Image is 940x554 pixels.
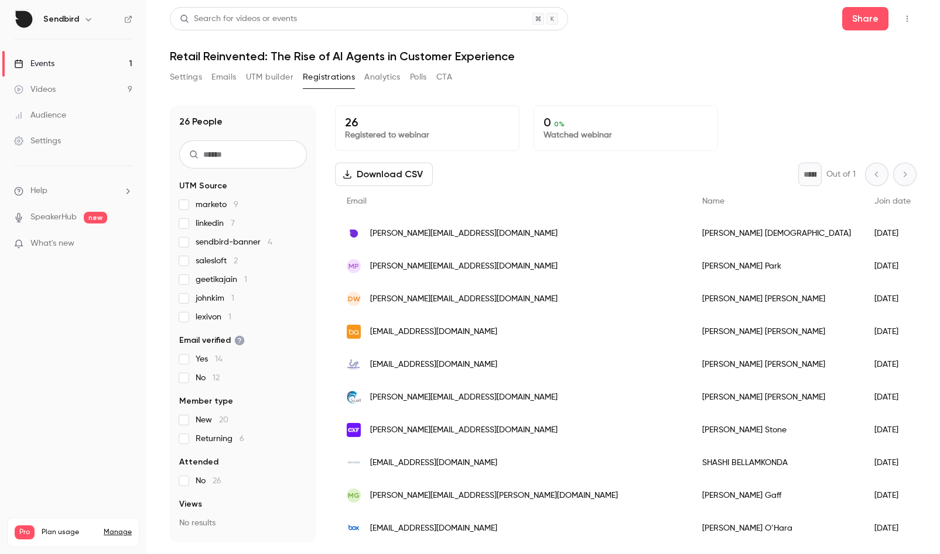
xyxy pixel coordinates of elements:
[179,395,233,407] span: Member type
[231,219,235,228] span: 7
[863,414,922,446] div: [DATE]
[691,446,863,479] div: SHASHI BELLAMKONDA
[345,129,510,141] p: Registered to webinar
[370,359,497,371] span: [EMAIL_ADDRESS][DOMAIN_NAME]
[234,201,238,209] span: 9
[826,168,856,180] p: Out of 1
[348,490,360,501] span: MG
[179,517,307,529] p: No results
[348,261,359,271] span: MP
[370,293,558,305] span: [PERSON_NAME][EMAIL_ADDRESS][DOMAIN_NAME]
[179,541,212,552] span: Referrer
[348,294,360,304] span: DW
[370,391,558,404] span: [PERSON_NAME][EMAIL_ADDRESS][DOMAIN_NAME]
[863,250,922,283] div: [DATE]
[347,226,361,240] img: sendbird.com
[179,180,227,192] span: UTM Source
[179,335,245,346] span: Email verified
[118,239,132,249] iframe: Noticeable Trigger
[863,381,922,414] div: [DATE]
[691,512,863,545] div: [PERSON_NAME] O’Hara
[874,197,911,205] span: Join date
[196,372,220,384] span: No
[347,357,361,371] img: icfundings.org
[30,238,74,250] span: What's new
[554,120,565,128] span: 0 %
[14,135,61,147] div: Settings
[863,512,922,545] div: [DATE]
[179,498,202,510] span: Views
[370,260,558,273] span: [PERSON_NAME][EMAIL_ADDRESS][DOMAIN_NAME]
[213,374,220,382] span: 12
[863,479,922,512] div: [DATE]
[863,446,922,479] div: [DATE]
[246,68,293,87] button: UTM builder
[196,218,235,229] span: linkedin
[268,238,272,246] span: 4
[691,315,863,348] div: [PERSON_NAME] [PERSON_NAME]
[863,348,922,381] div: [DATE]
[364,68,401,87] button: Analytics
[234,257,238,265] span: 2
[863,283,922,315] div: [DATE]
[231,294,234,302] span: 1
[179,456,218,468] span: Attended
[219,416,228,424] span: 20
[196,199,238,211] span: marketo
[104,528,132,537] a: Manage
[544,129,708,141] p: Watched webinar
[196,293,234,304] span: johnkim
[370,522,497,535] span: [EMAIL_ADDRESS][DOMAIN_NAME]
[42,528,97,537] span: Plan usage
[170,68,202,87] button: Settings
[196,311,231,323] span: lexivon
[196,255,238,267] span: salesloft
[196,274,247,285] span: geetikajain
[15,10,33,29] img: Sendbird
[170,49,917,63] h1: Retail Reinvented: The Rise of AI Agents in Customer Experience
[15,525,35,539] span: Pro
[84,212,107,223] span: new
[691,414,863,446] div: [PERSON_NAME] Stone
[370,457,497,469] span: [EMAIL_ADDRESS][DOMAIN_NAME]
[702,197,724,205] span: Name
[370,424,558,436] span: [PERSON_NAME][EMAIL_ADDRESS][DOMAIN_NAME]
[863,217,922,250] div: [DATE]
[370,326,497,338] span: [EMAIL_ADDRESS][DOMAIN_NAME]
[410,68,427,87] button: Polls
[196,236,272,248] span: sendbird-banner
[436,68,452,87] button: CTA
[691,348,863,381] div: [PERSON_NAME] [PERSON_NAME]
[30,185,47,197] span: Help
[196,414,228,426] span: New
[691,283,863,315] div: [PERSON_NAME] [PERSON_NAME]
[14,185,132,197] li: help-dropdown-opener
[30,211,77,223] a: SpeakerHub
[842,7,888,30] button: Share
[335,163,433,186] button: Download CSV
[303,68,355,87] button: Registrations
[691,250,863,283] div: [PERSON_NAME] Park
[179,115,223,129] h1: 26 People
[14,58,54,70] div: Events
[14,109,66,121] div: Audience
[14,84,56,95] div: Videos
[863,315,922,348] div: [DATE]
[43,13,79,25] h6: Sendbird
[345,115,510,129] p: 26
[370,490,618,502] span: [PERSON_NAME][EMAIL_ADDRESS][PERSON_NAME][DOMAIN_NAME]
[211,68,236,87] button: Emails
[196,353,223,365] span: Yes
[180,13,297,25] div: Search for videos or events
[347,390,361,404] img: swellrecruit.com
[244,276,247,284] span: 1
[347,325,361,339] img: batemanagency.com
[691,479,863,512] div: [PERSON_NAME] Gaff
[347,460,361,464] img: infotech.com
[347,197,367,205] span: Email
[240,435,244,443] span: 6
[196,475,221,487] span: No
[228,313,231,321] span: 1
[196,433,244,445] span: Returning
[544,115,708,129] p: 0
